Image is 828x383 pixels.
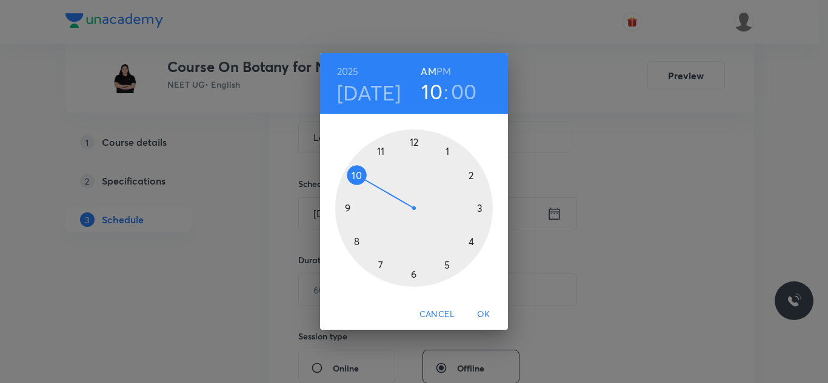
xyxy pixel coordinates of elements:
button: 2025 [337,63,359,80]
h3: : [444,79,449,104]
button: Cancel [415,303,459,326]
button: AM [421,63,436,80]
span: Cancel [419,307,455,322]
button: PM [436,63,451,80]
button: 10 [421,79,442,104]
button: 00 [451,79,477,104]
button: OK [464,303,503,326]
span: OK [469,307,498,322]
button: [DATE] [337,80,401,105]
